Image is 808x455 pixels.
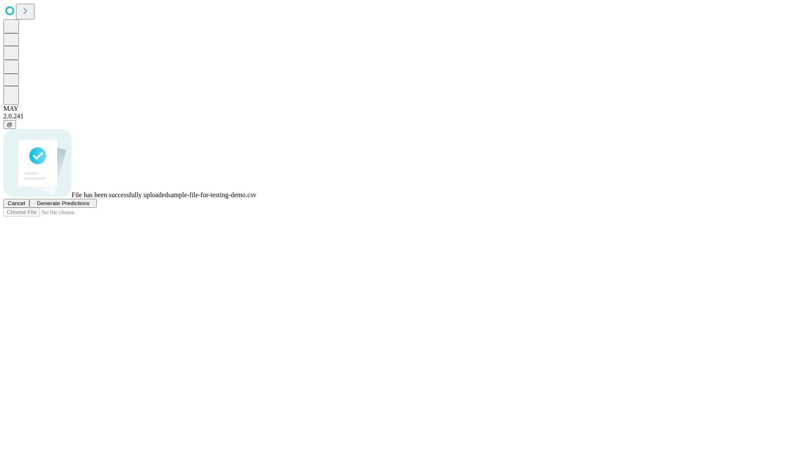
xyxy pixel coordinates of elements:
div: MAY [3,105,805,112]
span: @ [7,121,13,128]
div: 2.0.241 [3,112,805,120]
span: sample-file-for-testing-demo.csv [168,191,256,198]
span: Cancel [8,200,25,206]
span: File has been successfully uploaded [72,191,168,198]
button: @ [3,120,16,129]
button: Generate Predictions [29,199,97,208]
span: Generate Predictions [37,200,89,206]
button: Cancel [3,199,29,208]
